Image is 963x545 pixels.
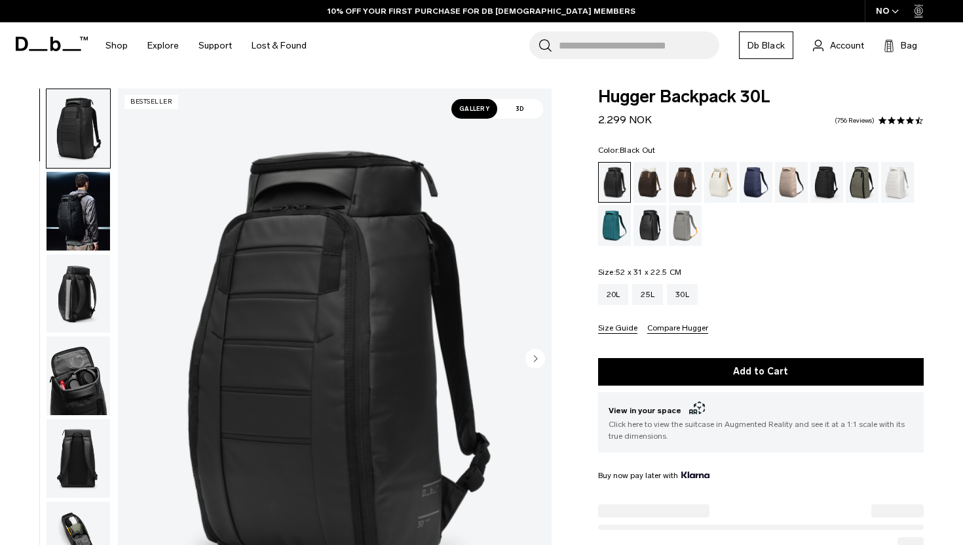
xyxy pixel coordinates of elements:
p: Bestseller [124,95,178,109]
button: Add to Cart [598,358,924,386]
img: Hugger Backpack 30L Black Out [47,172,110,251]
span: Buy now pay later with [598,470,709,481]
a: Shop [105,22,128,69]
legend: Size: [598,268,682,276]
legend: Color: [598,146,656,154]
a: 756 reviews [835,117,875,124]
button: Hugger Backpack 30L Black Out [46,89,111,169]
a: Blue Hour [740,162,772,203]
a: Black Out [598,162,631,203]
nav: Main Navigation [96,22,316,69]
a: 30L [667,284,698,305]
button: Hugger Backpack 30L Black Out [46,254,111,334]
a: Lost & Found [252,22,307,69]
button: Hugger Backpack 30L Black Out [46,418,111,498]
span: Hugger Backpack 30L [598,89,924,106]
button: Hugger Backpack 30L Black Out [46,336,111,416]
span: Bag [901,39,917,52]
a: Oatmilk [704,162,737,203]
img: {"height" => 20, "alt" => "Klarna"} [681,472,709,478]
a: 10% OFF YOUR FIRST PURCHASE FOR DB [DEMOGRAPHIC_DATA] MEMBERS [328,5,635,17]
img: Hugger Backpack 30L Black Out [47,89,110,168]
a: Espresso [669,162,702,203]
button: Hugger Backpack 30L Black Out [46,171,111,251]
span: Account [830,39,864,52]
span: 3D [497,99,543,119]
a: Sand Grey [669,205,702,246]
span: 2.299 NOK [598,113,652,126]
button: View in your space Click here to view the suitcase in Augmented Reality and see it at a 1:1 scale... [598,392,924,453]
a: 20L [598,284,629,305]
span: 52 x 31 x 22.5 CM [616,268,681,277]
a: Db Black [739,31,793,59]
a: Charcoal Grey [810,162,843,203]
a: Account [813,37,864,53]
span: Black Out [620,146,655,155]
span: Gallery [451,99,497,119]
a: Support [198,22,232,69]
span: Click here to view the suitcase in Augmented Reality and see it at a 1:1 scale with its true dime... [609,418,913,442]
a: Fogbow Beige [775,162,808,203]
button: Next slide [525,348,545,371]
span: View in your space [609,403,913,418]
a: Cappuccino [633,162,666,203]
img: Hugger Backpack 30L Black Out [47,419,110,498]
button: Compare Hugger [647,324,708,334]
a: Forest Green [846,162,878,203]
a: Clean Slate [881,162,914,203]
button: Size Guide [598,324,637,334]
a: Explore [147,22,179,69]
a: 25L [632,284,663,305]
button: Bag [884,37,917,53]
a: Midnight Teal [598,205,631,246]
a: Reflective Black [633,205,666,246]
img: Hugger Backpack 30L Black Out [47,254,110,333]
img: Hugger Backpack 30L Black Out [47,336,110,415]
